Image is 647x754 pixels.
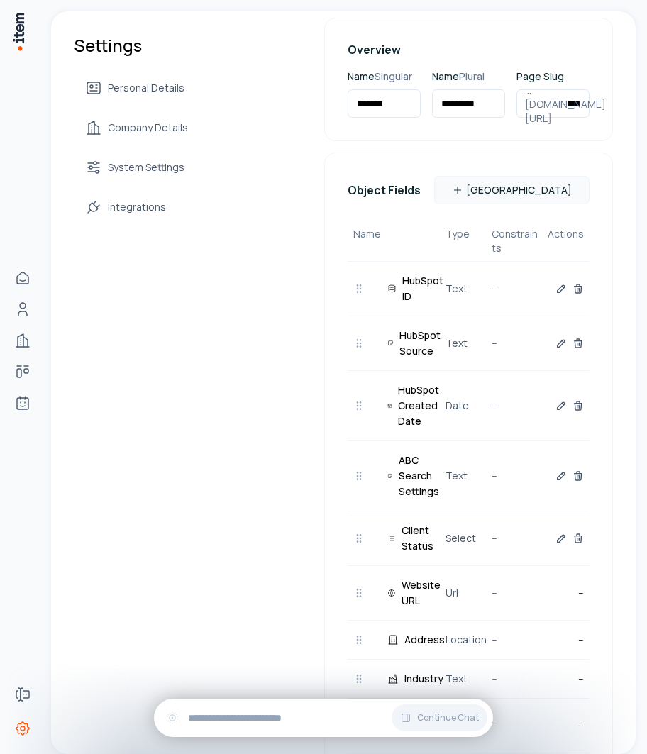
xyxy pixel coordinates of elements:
p: Address [404,632,445,648]
p: Select [446,531,492,546]
p: -- [492,398,538,414]
p: Text [446,671,492,687]
a: Agents [9,389,37,417]
span: System Settings [108,160,184,174]
p: Location [446,632,492,648]
p: Text [446,336,492,351]
h1: Settings [74,34,199,57]
span: Singular [375,70,412,83]
div: -- [538,718,584,733]
a: Company Details [74,113,199,142]
p: Industry [404,671,443,687]
div: Continue Chat [154,699,493,737]
div: -- [538,632,584,648]
button: [GEOGRAPHIC_DATA] [434,176,590,204]
p: Website URL [402,577,446,609]
p: -- [492,718,538,733]
p: Actions [538,227,584,241]
div: -- [538,585,584,601]
p: -- [492,468,538,484]
a: People [9,295,37,323]
a: Home [9,264,37,292]
p: Client Status [402,523,446,554]
div: -- [538,671,584,687]
p: HubSpot Created Date [398,382,446,429]
p: Name [432,70,505,84]
h4: Overview [348,41,590,58]
span: Integrations [108,200,166,214]
a: Personal Details [74,74,199,102]
p: Name [353,227,446,241]
a: Companies [9,326,37,355]
span: Plural [459,70,485,83]
p: HubSpot ID [402,273,446,304]
a: System Settings [74,153,199,182]
a: Settings [9,714,37,743]
p: -- [492,336,538,351]
span: Company Details [108,121,188,135]
p: Type [446,227,492,241]
p: Name [348,70,421,84]
span: Personal Details [108,81,184,95]
p: Url [446,585,492,601]
p: Date [446,398,492,414]
h4: Object Fields [348,182,421,199]
button: Continue Chat [392,704,487,731]
p: -- [492,585,538,601]
span: Continue Chat [417,712,479,723]
a: Forms [9,680,37,709]
p: Text [446,468,492,484]
a: Integrations [74,193,199,221]
p: Text [446,281,492,296]
p: -- [492,632,538,648]
p: -- [492,531,538,546]
p: -- [492,281,538,296]
p: ABC Search Settings [399,453,446,499]
a: Deals [9,357,37,386]
img: Item Brain Logo [11,11,26,52]
p: Constraints [492,227,538,255]
p: -- [492,671,538,687]
p: HubSpot Source [399,328,446,359]
p: Page Slug [516,70,590,84]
